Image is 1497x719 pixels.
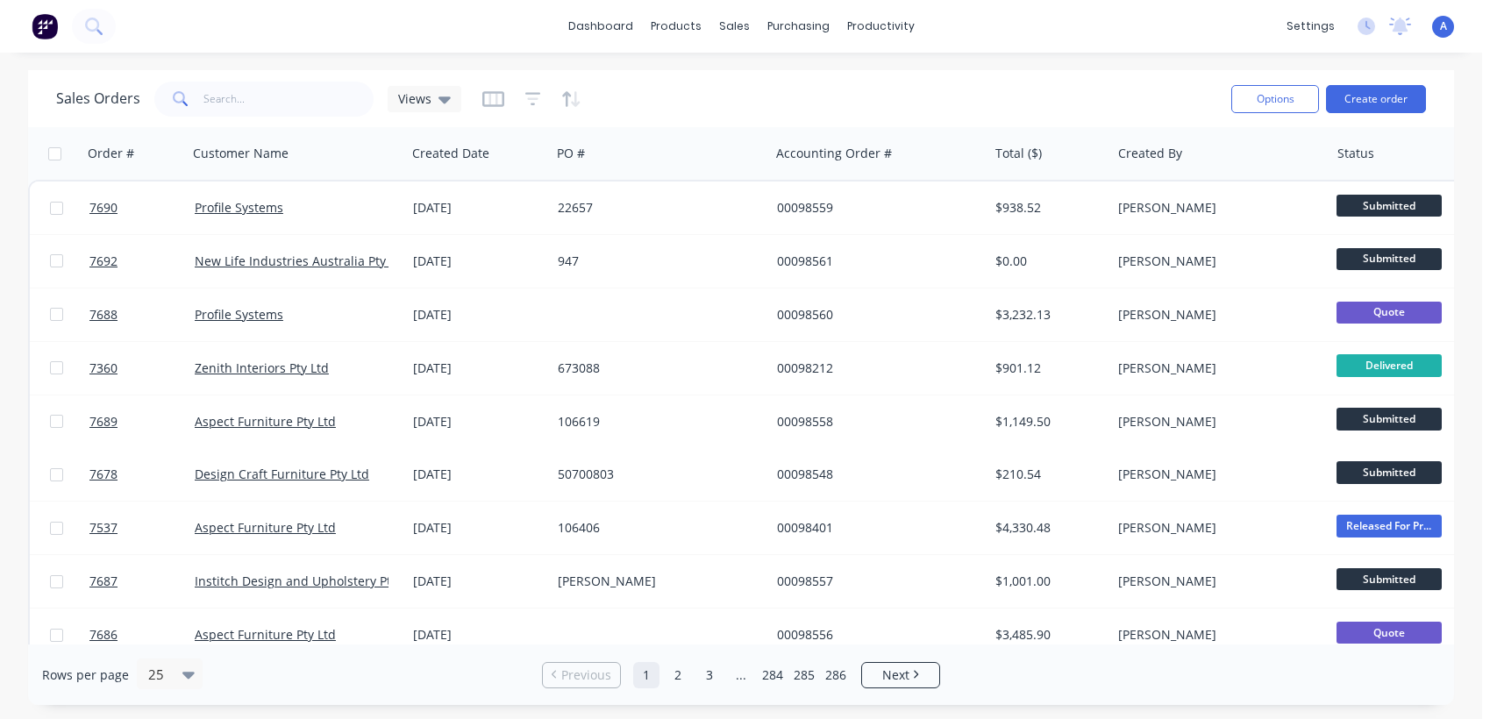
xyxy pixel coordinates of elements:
div: [PERSON_NAME] [1118,306,1313,324]
button: Options [1231,85,1319,113]
div: 22657 [558,199,752,217]
div: [DATE] [413,306,544,324]
a: Aspect Furniture Pty Ltd [195,413,336,430]
div: settings [1278,13,1344,39]
span: Views [398,89,431,108]
span: 7689 [89,413,118,431]
span: 7360 [89,359,118,377]
div: $1,001.00 [995,573,1098,590]
div: 00098212 [777,359,972,377]
span: Quote [1337,302,1442,324]
a: Page 2 [665,662,691,688]
div: Total ($) [995,145,1042,162]
a: Aspect Furniture Pty Ltd [195,626,336,643]
a: Design Craft Furniture Pty Ltd [195,466,369,482]
div: [PERSON_NAME] [1118,359,1313,377]
h1: Sales Orders [56,90,140,107]
div: Created Date [412,145,489,162]
div: [PERSON_NAME] [1118,413,1313,431]
a: Jump forward [728,662,754,688]
div: $3,485.90 [995,626,1098,644]
span: Submitted [1337,248,1442,270]
div: [PERSON_NAME] [558,573,752,590]
span: Submitted [1337,461,1442,483]
div: Customer Name [193,145,289,162]
span: A [1440,18,1447,34]
div: [DATE] [413,626,544,644]
div: 50700803 [558,466,752,483]
div: $4,330.48 [995,519,1098,537]
span: Next [882,666,909,684]
a: 7687 [89,555,195,608]
div: Accounting Order # [776,145,892,162]
a: Page 284 [759,662,786,688]
div: 00098560 [777,306,972,324]
a: 7678 [89,448,195,501]
a: 7690 [89,182,195,234]
span: 7688 [89,306,118,324]
a: Page 286 [823,662,849,688]
div: products [642,13,710,39]
span: 7686 [89,626,118,644]
div: sales [710,13,759,39]
span: Released For Pr... [1337,515,1442,537]
div: 00098556 [777,626,972,644]
a: Previous page [543,666,620,684]
a: Next page [862,666,939,684]
a: 7686 [89,609,195,661]
a: Aspect Furniture Pty Ltd [195,519,336,536]
div: [PERSON_NAME] [1118,199,1313,217]
div: Order # [88,145,134,162]
div: Created By [1118,145,1182,162]
div: [PERSON_NAME] [1118,519,1313,537]
button: Create order [1326,85,1426,113]
span: Submitted [1337,195,1442,217]
div: [PERSON_NAME] [1118,466,1313,483]
a: 7360 [89,342,195,395]
a: Page 285 [791,662,817,688]
img: Factory [32,13,58,39]
div: 106619 [558,413,752,431]
div: [DATE] [413,253,544,270]
span: Previous [561,666,611,684]
div: purchasing [759,13,838,39]
a: Profile Systems [195,306,283,323]
a: Page 1 is your current page [633,662,659,688]
div: 00098548 [777,466,972,483]
div: $1,149.50 [995,413,1098,431]
span: Submitted [1337,408,1442,430]
div: 00098561 [777,253,972,270]
div: [DATE] [413,466,544,483]
a: 7537 [89,502,195,554]
div: $901.12 [995,359,1098,377]
a: dashboard [560,13,642,39]
div: 947 [558,253,752,270]
span: 7692 [89,253,118,270]
a: 7688 [89,288,195,341]
span: Rows per page [42,666,129,684]
span: 7678 [89,466,118,483]
div: 00098557 [777,573,972,590]
a: Profile Systems [195,199,283,216]
a: Institch Design and Upholstery Pty Ltd [195,573,419,589]
div: 00098401 [777,519,972,537]
span: 7690 [89,199,118,217]
span: 7687 [89,573,118,590]
div: [PERSON_NAME] [1118,253,1313,270]
div: 673088 [558,359,752,377]
div: [PERSON_NAME] [1118,573,1313,590]
a: 7692 [89,235,195,288]
span: Submitted [1337,568,1442,590]
div: [DATE] [413,519,544,537]
div: $938.52 [995,199,1098,217]
a: New Life Industries Australia Pty Ltd [195,253,408,269]
a: Zenith Interiors Pty Ltd [195,359,329,376]
div: 106406 [558,519,752,537]
span: 7537 [89,519,118,537]
span: Quote [1337,622,1442,644]
div: $210.54 [995,466,1098,483]
div: 00098558 [777,413,972,431]
ul: Pagination [535,662,947,688]
div: Status [1337,145,1374,162]
a: Page 3 [696,662,723,688]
